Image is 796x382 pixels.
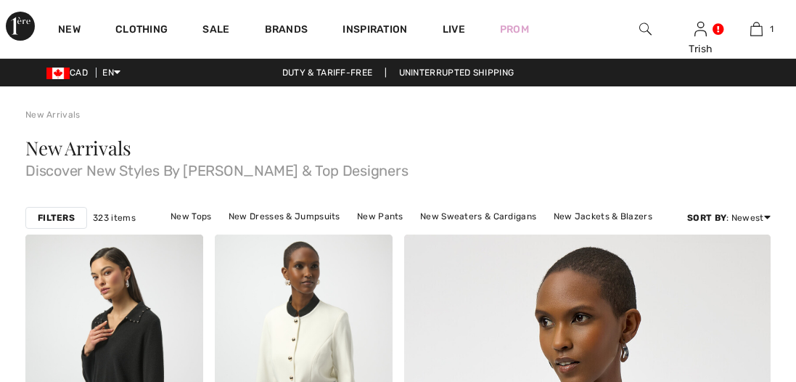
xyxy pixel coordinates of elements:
[221,207,348,226] a: New Dresses & Jumpsuits
[694,22,707,36] a: Sign In
[687,213,726,223] strong: Sort By
[38,211,75,224] strong: Filters
[265,23,308,38] a: Brands
[339,226,399,245] a: New Skirts
[500,22,529,37] a: Prom
[58,23,81,38] a: New
[102,68,120,78] span: EN
[402,226,484,245] a: New Outerwear
[694,20,707,38] img: My Info
[750,20,763,38] img: My Bag
[639,20,652,38] img: search the website
[115,23,168,38] a: Clothing
[729,20,784,38] a: 1
[687,211,771,224] div: : Newest
[46,68,94,78] span: CAD
[25,135,131,160] span: New Arrivals
[25,158,771,178] span: Discover New Styles By [PERSON_NAME] & Top Designers
[350,207,411,226] a: New Pants
[6,12,35,41] img: 1ère Avenue
[770,23,774,36] span: 1
[443,22,465,37] a: Live
[673,41,728,57] div: Trish
[25,110,81,120] a: New Arrivals
[546,207,660,226] a: New Jackets & Blazers
[413,207,543,226] a: New Sweaters & Cardigans
[202,23,229,38] a: Sale
[163,207,218,226] a: New Tops
[46,68,70,79] img: Canadian Dollar
[93,211,136,224] span: 323 items
[342,23,407,38] span: Inspiration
